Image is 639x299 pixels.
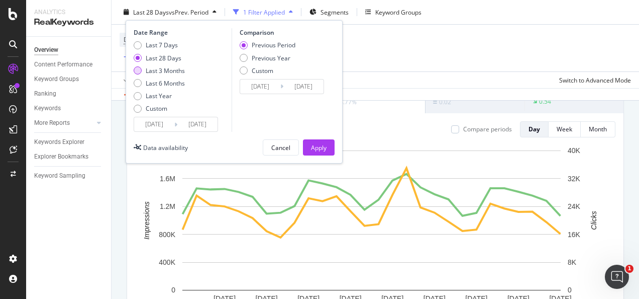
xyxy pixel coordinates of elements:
[240,41,295,49] div: Previous Period
[34,118,94,128] a: More Reports
[568,175,581,183] text: 32K
[34,17,103,28] div: RealKeywords
[34,45,104,55] a: Overview
[555,72,631,88] button: Switch to Advanced Mode
[134,117,174,131] input: Start Date
[361,4,425,20] button: Keyword Groups
[34,59,104,70] a: Content Performance
[34,137,84,147] div: Keywords Explorer
[252,53,290,62] div: Previous Year
[34,103,61,114] div: Keywords
[590,211,598,230] text: Clicks
[605,265,629,289] iframe: Intercom live chat
[134,79,185,88] div: Last 6 Months
[34,171,104,181] a: Keyword Sampling
[463,125,512,133] div: Compare periods
[303,139,335,156] button: Apply
[34,103,104,114] a: Keywords
[146,92,172,100] div: Last Year
[433,101,437,104] img: Equal
[539,97,551,106] div: 0.54
[34,89,56,99] div: Ranking
[271,143,290,152] div: Cancel
[146,104,167,113] div: Custom
[568,202,581,210] text: 24K
[143,201,151,239] text: Impressions
[263,139,299,156] button: Cancel
[439,98,451,106] div: 0.02
[568,231,581,239] text: 16K
[34,171,85,181] div: Keyword Sampling
[146,79,185,88] div: Last 6 Months
[34,118,70,128] div: More Reports
[134,92,185,100] div: Last Year
[120,4,221,20] button: Last 28 DaysvsPrev. Period
[146,53,181,62] div: Last 28 Days
[559,76,631,84] div: Switch to Advanced Mode
[240,80,280,94] input: Start Date
[243,8,285,16] div: 1 Filter Applied
[34,152,88,162] div: Explorer Bookmarks
[134,41,185,49] div: Last 7 Days
[34,8,103,17] div: Analytics
[283,80,324,94] input: End Date
[311,143,327,152] div: Apply
[160,175,175,183] text: 1.6M
[568,286,572,294] text: 0
[528,125,540,133] div: Day
[568,146,581,155] text: 40K
[520,121,549,137] button: Day
[625,265,633,273] span: 1
[321,8,349,16] span: Segments
[159,258,175,266] text: 400K
[146,41,178,49] div: Last 7 Days
[549,121,581,137] button: Week
[34,152,104,162] a: Explorer Bookmarks
[34,89,104,99] a: Ranking
[120,72,149,88] button: Apply
[134,104,185,113] div: Custom
[160,202,175,210] text: 1.2M
[252,41,295,49] div: Previous Period
[169,8,208,16] span: vs Prev. Period
[240,28,327,37] div: Comparison
[159,231,175,239] text: 800K
[34,74,79,85] div: Keyword Groups
[252,66,273,74] div: Custom
[229,4,297,20] button: 1 Filter Applied
[124,35,143,44] span: Device
[134,28,229,37] div: Date Range
[171,286,175,294] text: 0
[375,8,421,16] div: Keyword Groups
[34,137,104,147] a: Keywords Explorer
[568,258,577,266] text: 8K
[146,66,185,74] div: Last 3 Months
[589,125,607,133] div: Month
[240,66,295,74] div: Custom
[177,117,218,131] input: End Date
[134,66,185,74] div: Last 3 Months
[340,98,357,106] div: 4.77%
[34,45,58,55] div: Overview
[240,53,295,62] div: Previous Year
[557,125,572,133] div: Week
[34,59,92,70] div: Content Performance
[143,143,188,152] div: Data availability
[581,121,615,137] button: Month
[305,4,353,20] button: Segments
[120,51,160,63] button: Add Filter
[134,53,185,62] div: Last 28 Days
[34,74,104,85] a: Keyword Groups
[133,8,169,16] span: Last 28 Days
